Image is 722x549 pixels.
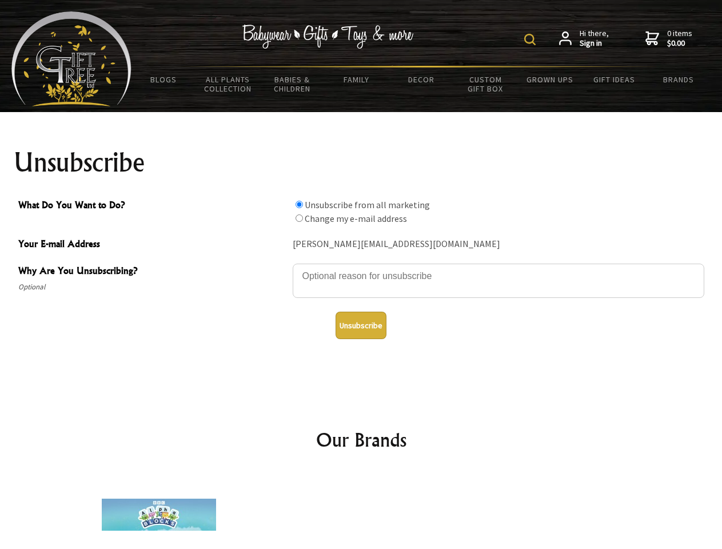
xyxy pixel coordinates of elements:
img: Babyware - Gifts - Toys and more... [11,11,131,106]
a: Family [325,67,389,91]
strong: $0.00 [667,38,692,49]
a: Brands [647,67,711,91]
h2: Our Brands [23,426,700,453]
h1: Unsubscribe [14,149,709,176]
a: BLOGS [131,67,196,91]
input: What Do You Want to Do? [296,214,303,222]
label: Unsubscribe from all marketing [305,199,430,210]
textarea: Why Are You Unsubscribing? [293,264,704,298]
a: Custom Gift Box [453,67,518,101]
label: Change my e-mail address [305,213,407,224]
span: Why Are You Unsubscribing? [18,264,287,280]
a: Babies & Children [260,67,325,101]
button: Unsubscribe [336,312,386,339]
span: Hi there, [580,29,609,49]
span: What Do You Want to Do? [18,198,287,214]
span: Your E-mail Address [18,237,287,253]
img: Babywear - Gifts - Toys & more [242,25,414,49]
a: Grown Ups [517,67,582,91]
a: Hi there,Sign in [559,29,609,49]
input: What Do You Want to Do? [296,201,303,208]
span: 0 items [667,28,692,49]
strong: Sign in [580,38,609,49]
span: Optional [18,280,287,294]
a: 0 items$0.00 [645,29,692,49]
div: [PERSON_NAME][EMAIL_ADDRESS][DOMAIN_NAME] [293,236,704,253]
a: Decor [389,67,453,91]
img: product search [524,34,536,45]
a: Gift Ideas [582,67,647,91]
a: All Plants Collection [196,67,261,101]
